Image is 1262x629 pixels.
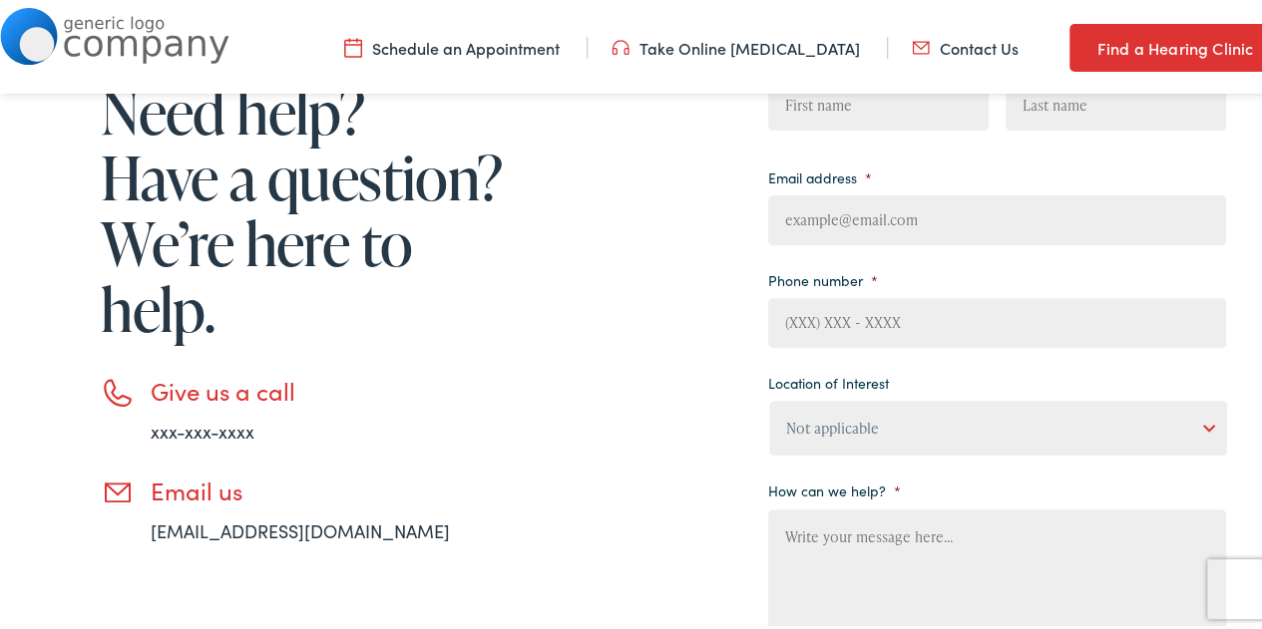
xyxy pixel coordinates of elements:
label: Email address [768,164,872,182]
a: [EMAIL_ADDRESS][DOMAIN_NAME] [151,514,450,539]
a: xxx-xxx-xxxx [151,415,254,440]
img: utility icon [344,33,362,55]
a: Schedule an Appointment [344,33,560,55]
input: First name [768,77,989,127]
input: (XXX) XXX - XXXX [768,294,1226,344]
a: Contact Us [912,33,1019,55]
input: Last name [1006,77,1226,127]
img: utility icon [1069,32,1087,56]
img: utility icon [612,33,630,55]
label: How can we help? [768,477,901,495]
h1: Need help? Have a question? We’re here to help. [101,75,510,338]
h3: Email us [151,472,510,501]
a: Take Online [MEDICAL_DATA] [612,33,860,55]
label: Phone number [768,267,878,285]
img: utility icon [912,33,930,55]
h3: Give us a call [151,373,510,402]
label: Location of Interest [768,370,889,388]
input: example@email.com [768,191,1226,241]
